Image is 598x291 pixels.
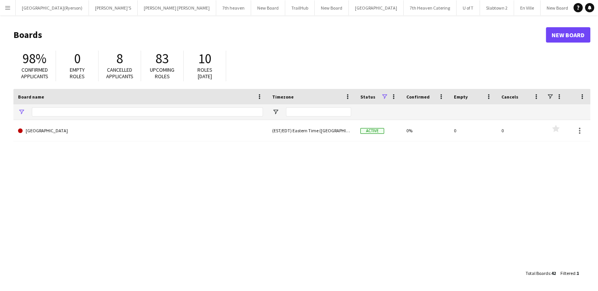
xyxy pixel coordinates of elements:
[89,0,138,15] button: [PERSON_NAME]'S
[349,0,404,15] button: [GEOGRAPHIC_DATA]
[454,94,468,100] span: Empty
[13,29,546,41] h1: Boards
[285,0,315,15] button: TrailHub
[551,270,556,276] span: 42
[577,270,579,276] span: 1
[546,27,590,43] a: New Board
[18,94,44,100] span: Board name
[216,0,251,15] button: 7th heaven
[18,120,263,141] a: [GEOGRAPHIC_DATA]
[402,120,449,141] div: 0%
[18,109,25,115] button: Open Filter Menu
[150,66,174,80] span: Upcoming roles
[449,120,497,141] div: 0
[272,94,294,100] span: Timezone
[540,0,575,15] button: New Board
[526,270,550,276] span: Total Boards
[197,66,212,80] span: Roles [DATE]
[560,270,575,276] span: Filtered
[21,66,48,80] span: Confirmed applicants
[560,266,579,281] div: :
[360,128,384,134] span: Active
[70,66,85,80] span: Empty roles
[268,120,356,141] div: (EST/EDT) Eastern Time ([GEOGRAPHIC_DATA] & [GEOGRAPHIC_DATA])
[360,94,375,100] span: Status
[315,0,349,15] button: New Board
[406,94,430,100] span: Confirmed
[404,0,457,15] button: 7th Heaven Catering
[16,0,89,15] button: [GEOGRAPHIC_DATA](Ryerson)
[198,50,211,67] span: 10
[74,50,80,67] span: 0
[106,66,133,80] span: Cancelled applicants
[501,94,518,100] span: Cancels
[514,0,540,15] button: En Ville
[480,0,514,15] button: Slabtown 2
[457,0,480,15] button: U of T
[117,50,123,67] span: 8
[23,50,46,67] span: 98%
[526,266,556,281] div: :
[286,107,351,117] input: Timezone Filter Input
[251,0,285,15] button: New Board
[32,107,263,117] input: Board name Filter Input
[138,0,216,15] button: [PERSON_NAME] [PERSON_NAME]
[272,109,279,115] button: Open Filter Menu
[156,50,169,67] span: 83
[497,120,544,141] div: 0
